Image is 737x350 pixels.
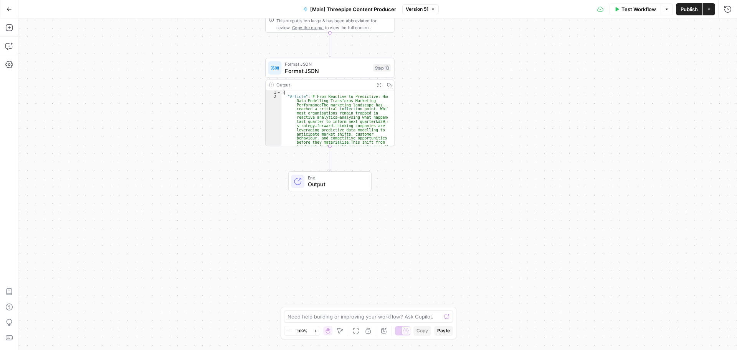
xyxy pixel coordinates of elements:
[329,33,331,57] g: Edge from step_5 to step_10
[276,90,281,95] span: Toggle code folding, rows 1 through 3
[434,326,453,336] button: Paste
[610,3,661,15] button: Test Workflow
[373,64,391,72] div: Step 10
[406,6,428,13] span: Version 51
[299,3,401,15] button: [Main] Threepipe Content Producer
[308,180,365,189] span: Output
[265,171,395,191] div: EndOutput
[437,327,450,334] span: Paste
[676,3,702,15] button: Publish
[266,90,281,95] div: 1
[416,327,428,334] span: Copy
[310,5,396,13] span: [Main] Threepipe Content Producer
[276,17,391,31] div: This output is too large & has been abbreviated for review. to view the full content.
[265,58,395,146] div: Format JSONFormat JSONStep 10Output{ "Article":"# From Reactive to Predictive: How Data Modelling...
[413,326,431,336] button: Copy
[276,81,372,88] div: Output
[297,328,307,334] span: 109%
[681,5,698,13] span: Publish
[402,4,439,14] button: Version 51
[292,25,324,30] span: Copy the output
[285,61,370,67] span: Format JSON
[308,174,365,181] span: End
[285,66,370,75] span: Format JSON
[621,5,656,13] span: Test Workflow
[329,146,331,171] g: Edge from step_10 to end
